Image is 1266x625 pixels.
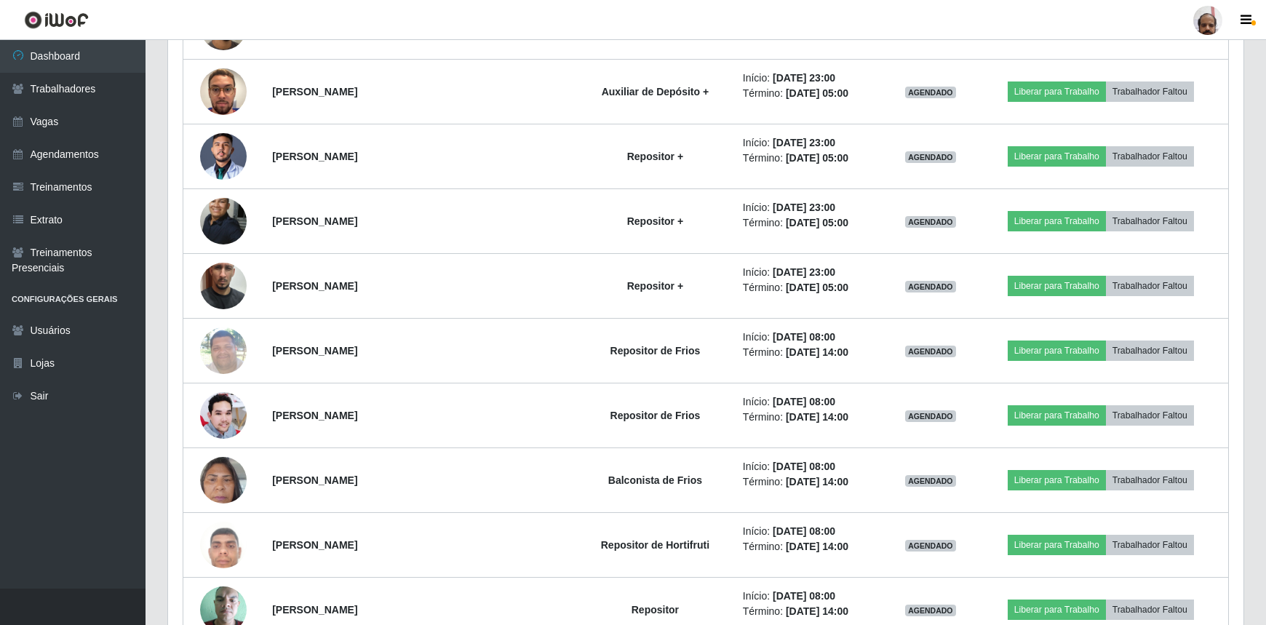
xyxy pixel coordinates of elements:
time: [DATE] 08:00 [773,525,835,537]
button: Liberar para Trabalho [1008,211,1106,231]
span: AGENDADO [905,475,956,487]
button: Trabalhador Faltou [1106,211,1194,231]
li: Início: [743,135,880,151]
button: Trabalhador Faltou [1106,600,1194,620]
li: Início: [743,524,880,539]
li: Término: [743,151,880,166]
li: Início: [743,71,880,86]
li: Início: [743,200,880,215]
time: [DATE] 23:00 [773,266,835,278]
li: Início: [743,589,880,604]
time: [DATE] 23:00 [773,72,835,84]
li: Término: [743,86,880,101]
span: AGENDADO [905,540,956,552]
button: Trabalhador Faltou [1106,146,1194,167]
strong: [PERSON_NAME] [272,474,357,486]
li: Término: [743,474,880,490]
span: AGENDADO [905,216,956,228]
li: Término: [743,215,880,231]
li: Término: [743,604,880,619]
button: Trabalhador Faltou [1106,470,1194,490]
button: Trabalhador Faltou [1106,81,1194,102]
button: Liberar para Trabalho [1008,276,1106,296]
strong: Repositor + [627,151,683,162]
time: [DATE] 08:00 [773,461,835,472]
img: 1752945787017.jpeg [200,244,247,327]
strong: [PERSON_NAME] [272,539,357,551]
button: Liberar para Trabalho [1008,600,1106,620]
button: Liberar para Trabalho [1008,405,1106,426]
button: Liberar para Trabalho [1008,535,1106,555]
button: Liberar para Trabalho [1008,470,1106,490]
strong: Repositor de Frios [610,345,701,357]
strong: [PERSON_NAME] [272,345,357,357]
span: AGENDADO [905,281,956,292]
strong: Repositor + [627,280,683,292]
strong: Repositor + [627,215,683,227]
time: [DATE] 23:00 [773,202,835,213]
li: Término: [743,539,880,554]
time: [DATE] 14:00 [786,605,848,617]
time: [DATE] 05:00 [786,152,848,164]
time: [DATE] 08:00 [773,590,835,602]
strong: [PERSON_NAME] [272,215,357,227]
strong: Repositor de Hortifruti [601,539,709,551]
img: 1750544274691.jpeg [200,495,247,596]
img: 1697490161329.jpeg [200,319,247,381]
li: Término: [743,410,880,425]
strong: Balconista de Frios [608,474,702,486]
span: AGENDADO [905,87,956,98]
img: 1753900097515.jpeg [200,50,247,133]
time: [DATE] 05:00 [786,282,848,293]
button: Trabalhador Faltou [1106,535,1194,555]
li: Início: [743,330,880,345]
strong: [PERSON_NAME] [272,280,357,292]
time: [DATE] 23:00 [773,137,835,148]
li: Início: [743,265,880,280]
li: Início: [743,394,880,410]
button: Liberar para Trabalho [1008,81,1106,102]
img: CoreUI Logo [24,11,89,29]
strong: Repositor [632,604,679,616]
span: AGENDADO [905,151,956,163]
button: Trabalhador Faltou [1106,341,1194,361]
img: 1724190159076.jpeg [200,125,247,187]
span: AGENDADO [905,410,956,422]
time: [DATE] 05:00 [786,217,848,228]
strong: [PERSON_NAME] [272,604,357,616]
span: AGENDADO [905,605,956,616]
strong: Auxiliar de Depósito + [602,86,709,97]
img: 1706817877089.jpeg [200,449,247,511]
time: [DATE] 14:00 [786,476,848,487]
img: 1734114107778.jpeg [200,189,247,252]
li: Início: [743,459,880,474]
strong: Repositor de Frios [610,410,701,421]
li: Término: [743,280,880,295]
button: Trabalhador Faltou [1106,276,1194,296]
time: [DATE] 08:00 [773,396,835,407]
time: [DATE] 05:00 [786,87,848,99]
time: [DATE] 08:00 [773,331,835,343]
time: [DATE] 14:00 [786,411,848,423]
strong: [PERSON_NAME] [272,86,357,97]
time: [DATE] 14:00 [786,346,848,358]
span: AGENDADO [905,346,956,357]
li: Término: [743,345,880,360]
time: [DATE] 14:00 [786,541,848,552]
button: Trabalhador Faltou [1106,405,1194,426]
button: Liberar para Trabalho [1008,341,1106,361]
strong: [PERSON_NAME] [272,151,357,162]
img: 1744284341350.jpeg [200,392,247,439]
button: Liberar para Trabalho [1008,146,1106,167]
strong: [PERSON_NAME] [272,410,357,421]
